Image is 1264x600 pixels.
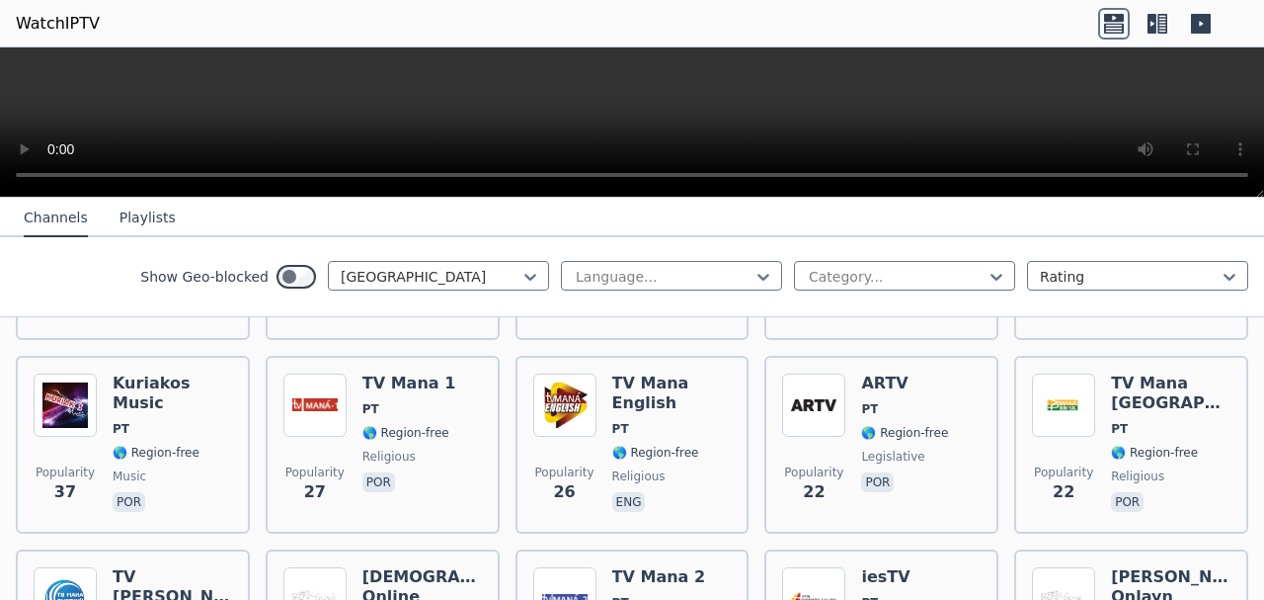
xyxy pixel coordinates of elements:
h6: TV Mana 2 [612,567,705,587]
p: por [362,472,395,492]
span: religious [362,449,416,465]
span: Popularity [285,465,345,480]
span: 🌎 Region-free [612,445,699,461]
span: 26 [553,480,575,504]
span: Popularity [535,465,594,480]
h6: TV Mana [GEOGRAPHIC_DATA] [1111,374,1230,413]
span: 37 [54,480,76,504]
h6: Kuriakos Music [113,374,232,413]
span: legislative [861,449,924,465]
button: Channels [24,200,88,237]
span: 22 [803,480,825,504]
span: PT [362,401,379,417]
button: Playlists [119,200,176,237]
p: por [861,472,894,492]
h6: ARTV [861,374,948,393]
h6: TV Mana 1 [362,374,455,393]
span: 🌎 Region-free [113,445,199,461]
h6: iesTV [861,567,948,587]
span: 22 [1053,480,1074,504]
p: por [113,492,145,512]
span: 🌎 Region-free [861,425,948,441]
span: 🌎 Region-free [362,425,449,441]
span: Popularity [784,465,843,480]
span: PT [1111,421,1128,437]
h6: TV Mana English [612,374,732,413]
p: por [1111,492,1144,512]
img: TV Mana English [533,374,596,437]
p: eng [612,492,646,512]
span: PT [612,421,629,437]
span: religious [1111,469,1164,484]
span: PT [113,421,129,437]
span: 🌎 Region-free [1111,445,1198,461]
span: music [113,469,146,484]
a: WatchIPTV [16,12,100,36]
img: TV Mana Brasil [1032,374,1095,437]
label: Show Geo-blocked [140,267,269,287]
span: 27 [304,480,326,504]
span: Popularity [1034,465,1093,480]
span: Popularity [36,465,95,480]
img: ARTV [782,374,845,437]
span: PT [861,401,878,417]
img: Kuriakos Music [34,374,97,437]
span: religious [612,469,666,484]
img: TV Mana 1 [283,374,347,437]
